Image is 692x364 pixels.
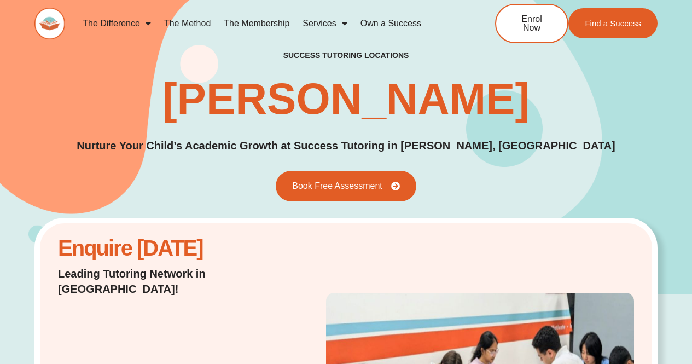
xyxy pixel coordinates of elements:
[217,11,296,36] a: The Membership
[292,182,382,190] span: Book Free Assessment
[637,311,692,364] iframe: Chat Widget
[58,241,260,255] h2: Enquire [DATE]
[354,11,428,36] a: Own a Success
[296,11,353,36] a: Services
[76,11,158,36] a: The Difference
[568,8,658,38] a: Find a Success
[77,137,615,154] p: Nurture Your Child’s Academic Growth at Success Tutoring in [PERSON_NAME], [GEOGRAPHIC_DATA]
[585,19,641,27] span: Find a Success
[495,4,568,43] a: Enrol Now
[58,266,260,297] p: Leading Tutoring Network in [GEOGRAPHIC_DATA]!
[158,11,217,36] a: The Method
[276,171,416,201] a: Book Free Assessment
[76,11,459,36] nav: Menu
[162,77,530,121] h1: [PERSON_NAME]
[513,15,551,32] span: Enrol Now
